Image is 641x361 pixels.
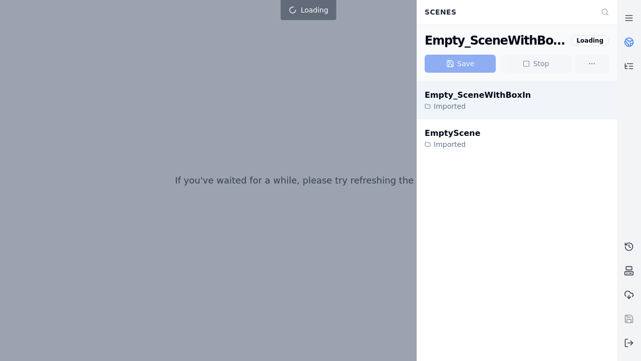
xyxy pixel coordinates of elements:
[419,3,595,22] div: Scenes
[425,139,480,149] div: Imported
[300,5,328,15] span: Loading
[571,35,609,46] div: Loading
[425,89,531,101] div: Empty_SceneWithBoxIn
[425,101,531,111] div: Imported
[425,127,480,139] div: EmptyScene
[425,33,567,49] div: Empty_SceneWithBoxIn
